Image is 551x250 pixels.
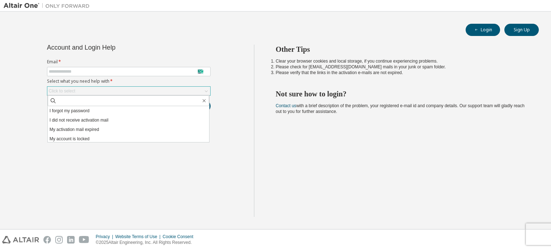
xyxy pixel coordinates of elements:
h2: Other Tips [276,45,526,54]
div: Click to select [49,88,75,94]
img: altair_logo.svg [2,236,39,244]
div: Cookie Consent [163,234,197,240]
li: Clear your browser cookies and local storage, if you continue experiencing problems. [276,58,526,64]
button: Sign Up [504,24,539,36]
label: Select what you need help with [47,78,211,84]
h2: Not sure how to login? [276,89,526,99]
li: Please verify that the links in the activation e-mails are not expired. [276,70,526,76]
div: Click to select [47,87,210,95]
img: youtube.svg [79,236,89,244]
img: instagram.svg [55,236,63,244]
p: © 2025 Altair Engineering, Inc. All Rights Reserved. [96,240,198,246]
img: Altair One [4,2,93,9]
div: Website Terms of Use [115,234,163,240]
button: Login [466,24,500,36]
span: with a brief description of the problem, your registered e-mail id and company details. Our suppo... [276,103,525,114]
label: Email [47,59,211,65]
li: I forgot my password [48,106,209,115]
a: Contact us [276,103,296,108]
img: linkedin.svg [67,236,75,244]
div: Account and Login Help [47,45,178,50]
div: Privacy [96,234,115,240]
li: Please check for [EMAIL_ADDRESS][DOMAIN_NAME] mails in your junk or spam folder. [276,64,526,70]
img: facebook.svg [43,236,51,244]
